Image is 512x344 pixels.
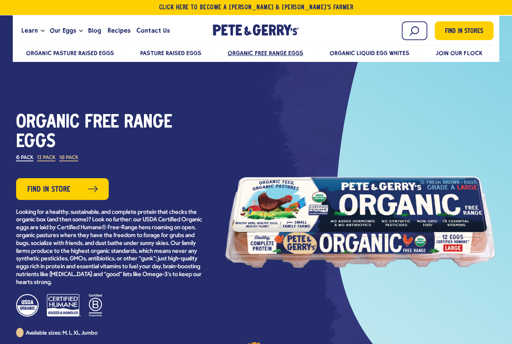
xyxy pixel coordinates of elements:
p: Looking for a healthy, sustainable, and complete protein that checks the organic box (and then so... [16,209,204,287]
nav: desktop product menu [18,45,494,61]
a: Recipes [105,21,133,41]
span: Blog [88,26,101,35]
span: Recipes [108,26,130,35]
a: Blog [85,21,104,41]
a: Organic Free Range Eggs [228,50,303,57]
span: Find in Store [27,184,70,195]
label: 12 Pack [37,155,55,161]
a: Find in Stores [435,21,494,40]
span: Our Eggs [50,26,76,35]
input: Search [402,21,427,40]
button: Open the dropdown menu for Our Eggs [79,30,83,32]
label: 18 Pack [59,155,78,161]
span: Contact Us [136,26,170,35]
span: Learn [21,26,38,35]
a: Learn [18,21,41,41]
a: Find in Store [16,178,109,200]
a: Contact Us [133,21,173,41]
span: Find in Stores [445,27,483,37]
button: Open the dropdown menu for Learn [41,30,45,32]
a: Organic Liquid Egg Whites [329,50,409,57]
a: Organic Pasture Raised Eggs [26,50,114,57]
a: Join Our Flock [436,50,482,57]
label: 6 Pack [16,155,33,161]
span: Available sizes: M, L, XL, Jumbo [26,330,98,336]
a: Pasture Raised Eggs [140,50,201,57]
a: Our Eggs [47,21,79,41]
h1: Organic Free Range Eggs [16,113,204,152]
